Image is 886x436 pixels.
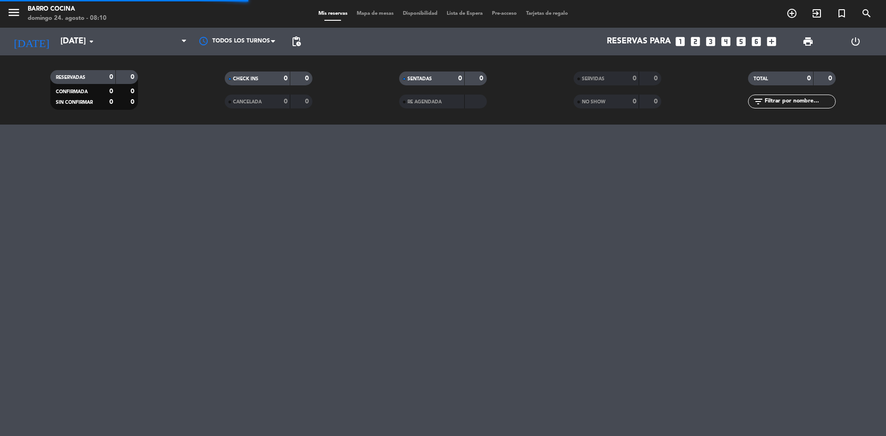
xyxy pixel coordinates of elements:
[407,100,442,104] span: RE AGENDADA
[314,11,352,16] span: Mis reservas
[28,14,107,23] div: domingo 24. agosto - 08:10
[479,75,485,82] strong: 0
[131,99,136,105] strong: 0
[607,37,671,46] span: Reservas para
[109,74,113,80] strong: 0
[233,100,262,104] span: CANCELADA
[754,77,768,81] span: TOTAL
[56,90,88,94] span: CONFIRMADA
[689,36,701,48] i: looks_two
[633,98,636,105] strong: 0
[442,11,487,16] span: Lista de Espera
[720,36,732,48] i: looks_4
[802,36,814,47] span: print
[836,8,847,19] i: turned_in_not
[352,11,398,16] span: Mapa de mesas
[654,98,659,105] strong: 0
[284,98,287,105] strong: 0
[109,99,113,105] strong: 0
[861,8,872,19] i: search
[828,75,834,82] strong: 0
[56,75,85,80] span: RESERVADAS
[850,36,861,47] i: power_settings_new
[305,98,311,105] strong: 0
[582,77,605,81] span: SERVIDAS
[705,36,717,48] i: looks_3
[109,88,113,95] strong: 0
[674,36,686,48] i: looks_one
[7,6,21,23] button: menu
[807,75,811,82] strong: 0
[766,36,778,48] i: add_box
[764,96,835,107] input: Filtrar por nombre...
[654,75,659,82] strong: 0
[56,100,93,105] span: SIN CONFIRMAR
[28,5,107,14] div: Barro Cocina
[398,11,442,16] span: Disponibilidad
[633,75,636,82] strong: 0
[750,36,762,48] i: looks_6
[86,36,97,47] i: arrow_drop_down
[735,36,747,48] i: looks_5
[291,36,302,47] span: pending_actions
[7,31,56,52] i: [DATE]
[832,28,879,55] div: LOG OUT
[407,77,432,81] span: SENTADAS
[811,8,822,19] i: exit_to_app
[521,11,573,16] span: Tarjetas de regalo
[131,88,136,95] strong: 0
[284,75,287,82] strong: 0
[233,77,258,81] span: CHECK INS
[7,6,21,19] i: menu
[786,8,797,19] i: add_circle_outline
[753,96,764,107] i: filter_list
[131,74,136,80] strong: 0
[458,75,462,82] strong: 0
[582,100,605,104] span: NO SHOW
[305,75,311,82] strong: 0
[487,11,521,16] span: Pre-acceso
